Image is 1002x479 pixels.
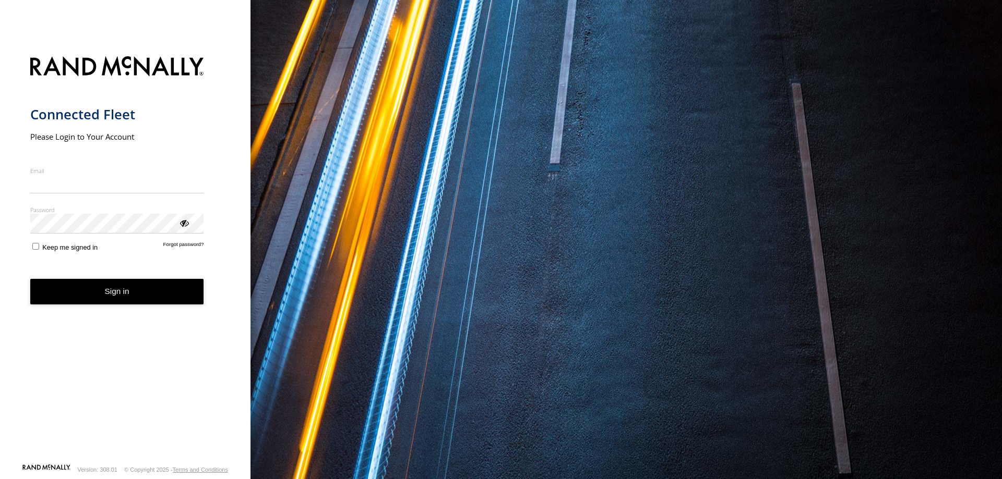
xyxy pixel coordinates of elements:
[124,466,228,473] div: © Copyright 2025 -
[30,167,204,175] label: Email
[42,243,98,251] span: Keep me signed in
[32,243,39,250] input: Keep me signed in
[22,464,70,475] a: Visit our Website
[30,279,204,304] button: Sign in
[30,106,204,123] h1: Connected Fleet
[30,131,204,142] h2: Please Login to Your Account
[173,466,228,473] a: Terms and Conditions
[30,206,204,214] label: Password
[30,50,221,463] form: main
[78,466,117,473] div: Version: 308.01
[163,241,204,251] a: Forgot password?
[178,217,189,228] div: ViewPassword
[30,54,204,81] img: Rand McNally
